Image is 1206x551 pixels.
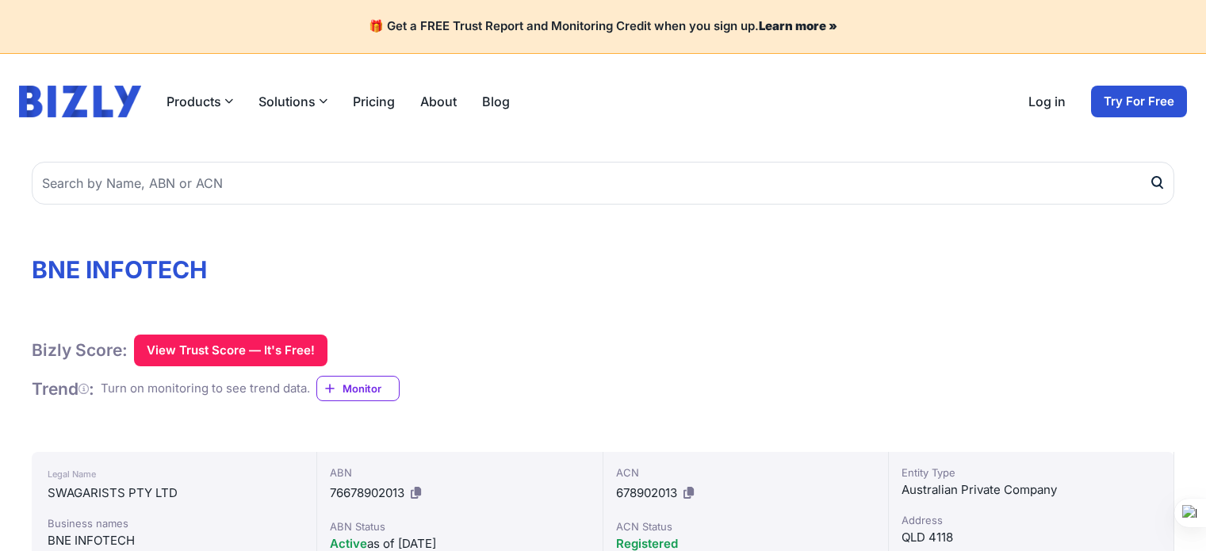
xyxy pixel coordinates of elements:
h4: 🎁 Get a FREE Trust Report and Monitoring Credit when you sign up. [19,19,1187,34]
div: Business names [48,515,301,531]
span: Active [330,536,367,551]
div: ACN [616,465,875,480]
button: Products [167,92,233,111]
button: Solutions [258,92,327,111]
div: QLD 4118 [902,528,1161,547]
h1: Trend : [32,378,94,400]
div: Entity Type [902,465,1161,480]
input: Search by Name, ABN or ACN [32,162,1174,205]
div: ABN [330,465,589,480]
div: ABN Status [330,518,589,534]
h1: BNE INFOTECH [32,255,1174,284]
a: Monitor [316,376,400,401]
a: Learn more » [759,18,837,33]
div: Australian Private Company [902,480,1161,499]
a: Pricing [353,92,395,111]
div: Turn on monitoring to see trend data. [101,380,310,398]
div: Legal Name [48,465,301,484]
div: BNE INFOTECH [48,531,301,550]
a: About [420,92,457,111]
div: ACN Status [616,518,875,534]
div: SWAGARISTS PTY LTD [48,484,301,503]
a: Try For Free [1091,86,1187,117]
a: Blog [482,92,510,111]
span: Monitor [343,381,399,396]
h1: Bizly Score: [32,339,128,361]
button: View Trust Score — It's Free! [134,335,327,366]
span: Registered [616,536,678,551]
div: Address [902,512,1161,528]
a: Log in [1028,92,1066,111]
span: 76678902013 [330,485,404,500]
span: 678902013 [616,485,677,500]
